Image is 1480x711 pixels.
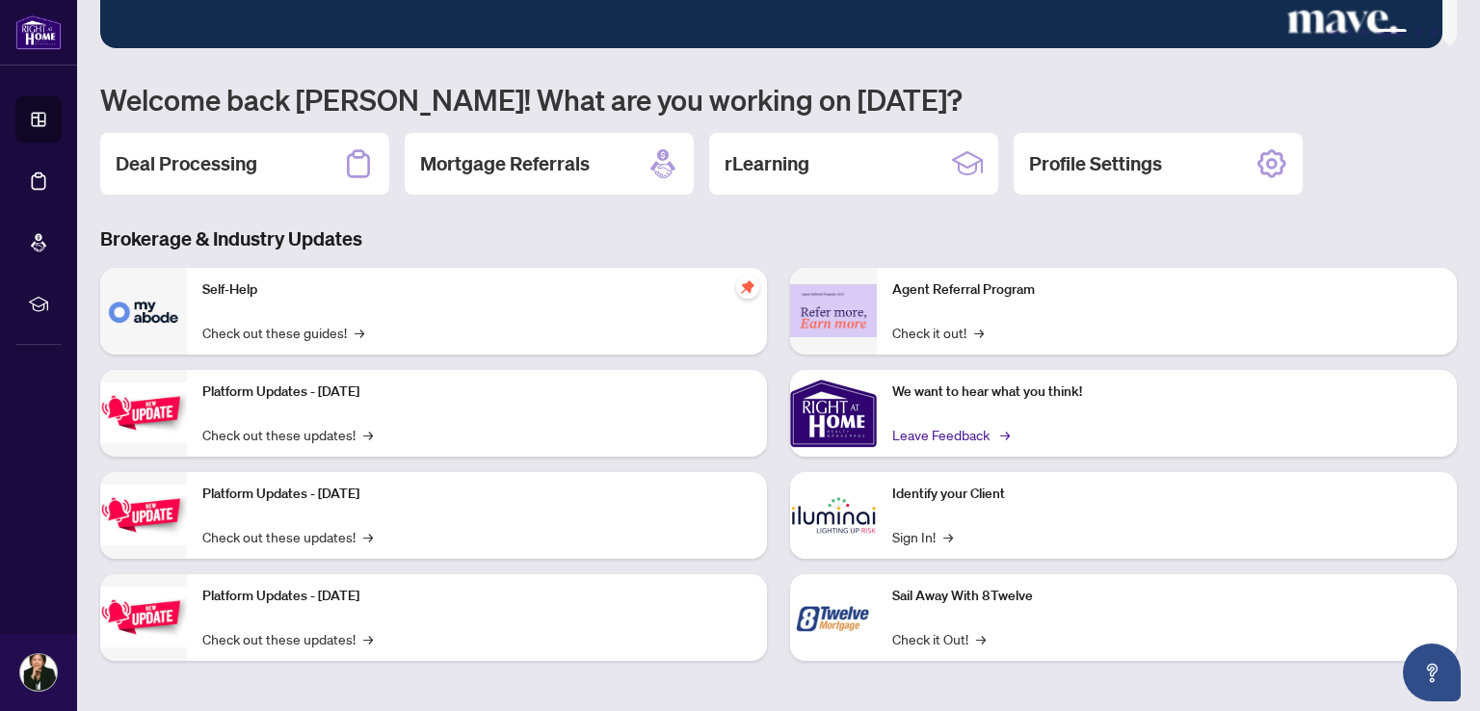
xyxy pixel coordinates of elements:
[355,322,364,343] span: →
[100,81,1457,118] h1: Welcome back [PERSON_NAME]! What are you working on [DATE]?
[202,586,752,607] p: Platform Updates - [DATE]
[100,485,187,545] img: Platform Updates - July 8, 2025
[736,276,759,299] span: pushpin
[202,382,752,403] p: Platform Updates - [DATE]
[202,424,373,445] a: Check out these updates!→
[892,484,1441,505] p: Identify your Client
[202,526,373,547] a: Check out these updates!→
[1330,29,1337,37] button: 1
[790,574,877,661] img: Sail Away With 8Twelve
[420,150,590,177] h2: Mortgage Referrals
[1000,424,1010,445] span: →
[976,628,986,649] span: →
[1376,29,1407,37] button: 4
[892,526,953,547] a: Sign In!→
[20,654,57,691] img: Profile Icon
[892,424,1007,445] a: Leave Feedback→
[202,279,752,301] p: Self-Help
[100,225,1457,252] h3: Brokerage & Industry Updates
[892,279,1441,301] p: Agent Referral Program
[790,370,877,457] img: We want to hear what you think!
[892,586,1441,607] p: Sail Away With 8Twelve
[790,284,877,337] img: Agent Referral Program
[892,382,1441,403] p: We want to hear what you think!
[1430,29,1438,37] button: 6
[725,150,809,177] h2: rLearning
[100,382,187,443] img: Platform Updates - July 21, 2025
[1361,29,1368,37] button: 3
[892,628,986,649] a: Check it Out!→
[1414,29,1422,37] button: 5
[100,268,187,355] img: Self-Help
[1403,644,1461,701] button: Open asap
[15,14,62,50] img: logo
[1345,29,1353,37] button: 2
[790,472,877,559] img: Identify your Client
[202,484,752,505] p: Platform Updates - [DATE]
[363,424,373,445] span: →
[892,322,984,343] a: Check it out!→
[116,150,257,177] h2: Deal Processing
[363,628,373,649] span: →
[363,526,373,547] span: →
[943,526,953,547] span: →
[202,322,364,343] a: Check out these guides!→
[1029,150,1162,177] h2: Profile Settings
[100,587,187,647] img: Platform Updates - June 23, 2025
[974,322,984,343] span: →
[202,628,373,649] a: Check out these updates!→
